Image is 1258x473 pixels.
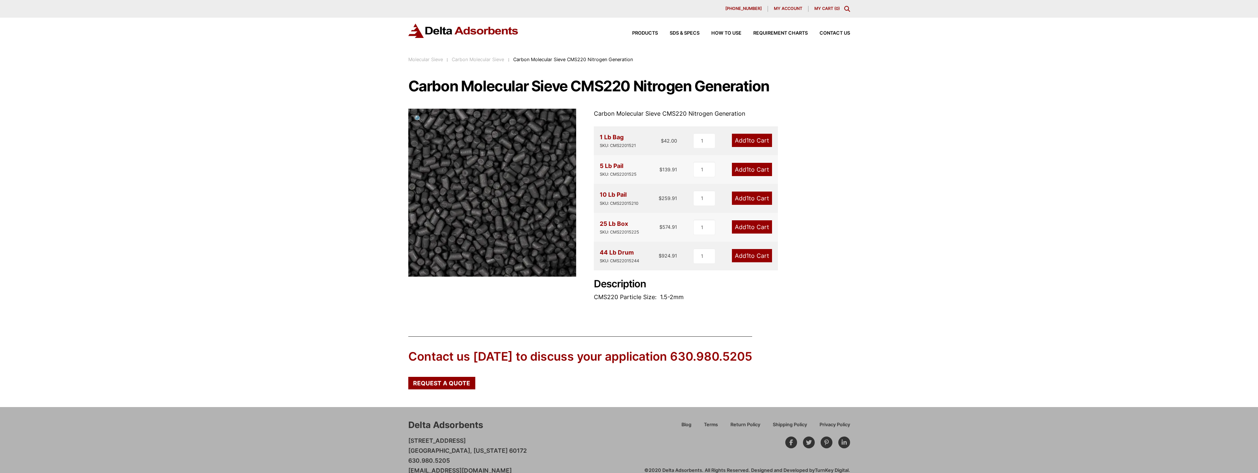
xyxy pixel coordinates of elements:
[813,421,850,434] a: Privacy Policy
[600,142,636,149] div: SKU: CMS2201521
[820,31,850,36] span: Contact Us
[594,109,850,119] p: Carbon Molecular Sieve CMS220 Nitrogen Generation
[414,115,423,123] span: 🔍
[732,134,772,147] a: Add1to Cart
[408,419,483,431] div: Delta Adsorbents
[659,224,677,230] bdi: 574.91
[711,31,741,36] span: How to Use
[632,31,658,36] span: Products
[658,31,700,36] a: SDS & SPECS
[408,109,576,277] img: Carbon Molecular Sieve
[659,167,662,172] span: $
[820,423,850,427] span: Privacy Policy
[661,138,664,144] span: $
[408,24,519,38] img: Delta Adsorbents
[594,278,850,290] h2: Description
[659,195,662,201] span: $
[600,219,639,236] div: 25 Lb Box
[746,223,749,231] span: 1
[730,423,760,427] span: Return Policy
[661,138,677,144] bdi: 42.00
[600,257,639,264] div: SKU: CMS22015244
[659,253,662,259] span: $
[659,195,677,201] bdi: 259.91
[768,6,808,12] a: My account
[413,380,470,386] span: Request a Quote
[725,7,762,11] span: [PHONE_NUMBER]
[700,31,741,36] a: How to Use
[659,167,677,172] bdi: 139.91
[408,188,576,196] a: Carbon Molecular Sieve
[594,292,850,302] p: CMS220 Particle Size: 1.5-2mm
[724,421,767,434] a: Return Policy
[659,253,677,259] bdi: 924.91
[808,31,850,36] a: Contact Us
[600,229,639,236] div: SKU: CMS22015225
[600,200,638,207] div: SKU: CMS22015210
[746,166,749,173] span: 1
[773,423,807,427] span: Shipping Policy
[698,421,724,434] a: Terms
[836,6,838,11] span: 0
[600,171,637,178] div: SKU: CMS2201525
[408,78,850,94] h1: Carbon Molecular Sieve CMS220 Nitrogen Generation
[600,248,639,264] div: 44 Lb Drum
[741,31,808,36] a: Requirement Charts
[732,249,772,262] a: Add1to Cart
[600,161,637,178] div: 5 Lb Pail
[746,252,749,259] span: 1
[408,57,443,62] a: Molecular Sieve
[620,31,658,36] a: Products
[659,224,662,230] span: $
[452,57,504,62] a: Carbon Molecular Sieve
[408,377,475,389] a: Request a Quote
[670,31,700,36] span: SDS & SPECS
[719,6,768,12] a: [PHONE_NUMBER]
[508,57,510,62] span: :
[408,348,752,365] div: Contact us [DATE] to discuss your application 630.980.5205
[513,57,633,62] span: Carbon Molecular Sieve CMS220 Nitrogen Generation
[774,7,802,11] span: My account
[600,190,638,207] div: 10 Lb Pail
[746,195,749,202] span: 1
[844,6,850,12] div: Toggle Modal Content
[753,31,808,36] span: Requirement Charts
[447,57,448,62] span: :
[732,192,772,205] a: Add1to Cart
[815,467,849,473] a: TurnKey Digital
[600,132,636,149] div: 1 Lb Bag
[732,220,772,234] a: Add1to Cart
[732,163,772,176] a: Add1to Cart
[767,421,813,434] a: Shipping Policy
[681,423,691,427] span: Blog
[814,6,840,11] a: My Cart (0)
[704,423,718,427] span: Terms
[675,421,698,434] a: Blog
[746,137,749,144] span: 1
[408,109,429,129] a: View full-screen image gallery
